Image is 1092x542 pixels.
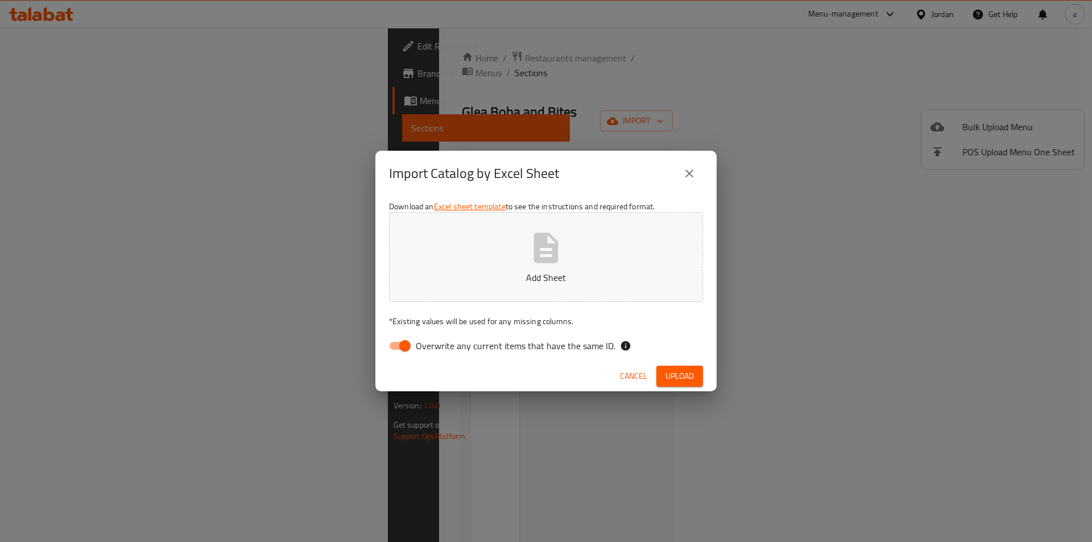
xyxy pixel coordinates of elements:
p: Existing values will be used for any missing columns. [389,316,703,327]
button: Cancel [615,366,652,387]
a: Excel sheet template [434,199,506,214]
div: Download an to see the instructions and required format. [375,196,717,361]
button: Upload [656,366,703,387]
p: Add Sheet [407,271,685,284]
h2: Import Catalog by Excel Sheet [389,164,559,183]
span: Upload [665,369,694,383]
span: Overwrite any current items that have the same ID. [416,339,615,353]
svg: If the overwrite option isn't selected, then the items that match an existing ID will be ignored ... [620,340,631,351]
button: Add Sheet [389,212,703,302]
span: Cancel [620,369,647,383]
button: close [676,160,703,187]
